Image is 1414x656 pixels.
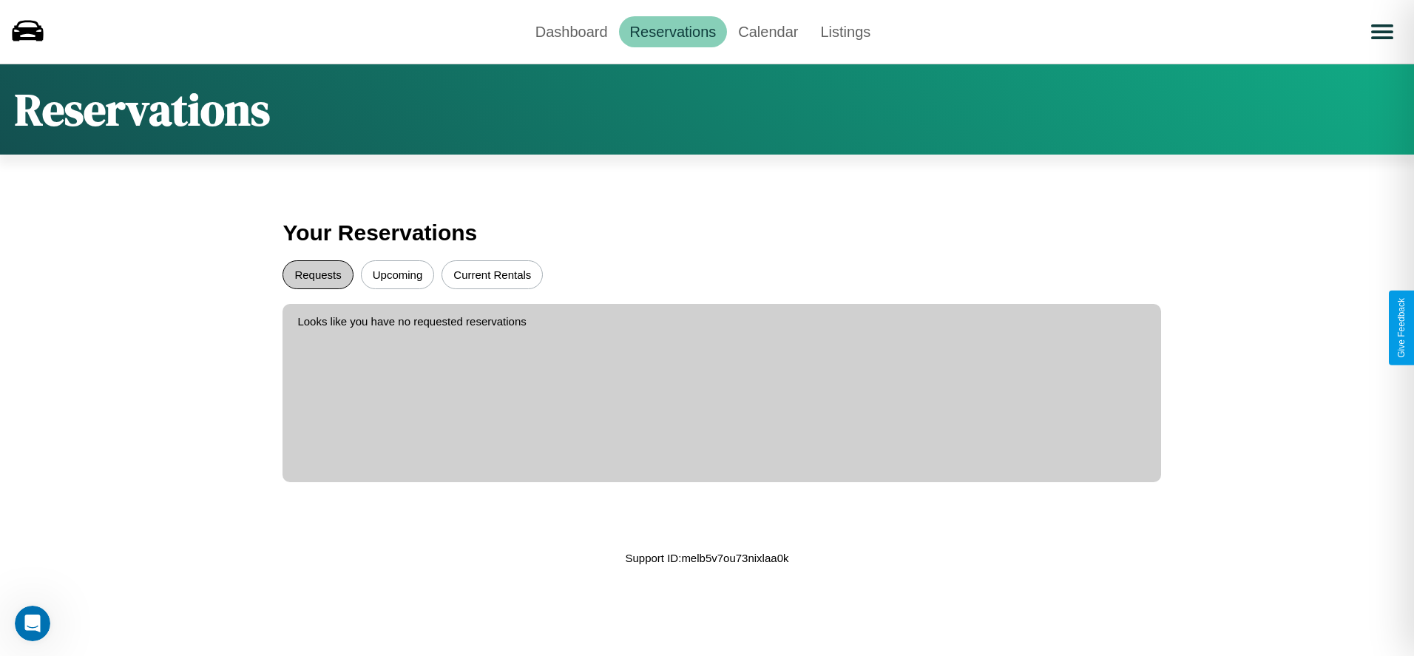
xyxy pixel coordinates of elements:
[619,16,728,47] a: Reservations
[626,548,789,568] p: Support ID: melb5v7ou73nixlaa0k
[442,260,543,289] button: Current Rentals
[361,260,435,289] button: Upcoming
[1396,298,1407,358] div: Give Feedback
[809,16,882,47] a: Listings
[524,16,619,47] a: Dashboard
[727,16,809,47] a: Calendar
[15,606,50,641] iframe: Intercom live chat
[15,79,270,140] h1: Reservations
[297,311,1146,331] p: Looks like you have no requested reservations
[283,213,1131,253] h3: Your Reservations
[283,260,353,289] button: Requests
[1361,11,1403,53] button: Open menu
